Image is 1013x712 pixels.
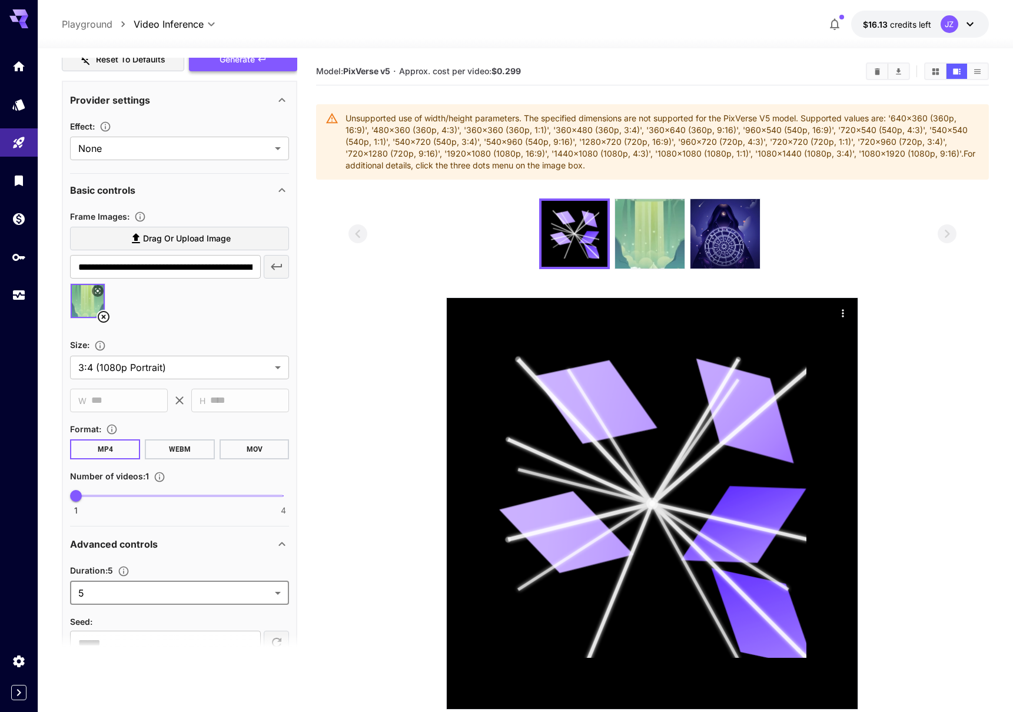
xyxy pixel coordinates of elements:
[143,231,231,246] span: Drag or upload image
[12,654,26,668] div: Settings
[941,15,958,33] div: JZ
[925,64,946,79] button: Show videos in grid view
[78,586,270,600] span: 5
[946,64,967,79] button: Show videos in video view
[12,135,26,150] div: Playground
[393,64,396,78] p: ·
[70,439,140,459] button: MP4
[316,66,390,76] span: Model:
[867,64,888,79] button: Clear videos
[62,17,112,31] a: Playground
[967,64,988,79] button: Show videos in list view
[62,48,184,72] button: Reset to defaults
[70,537,158,551] p: Advanced controls
[690,199,760,269] img: MC2acAAAAGSURBVAMASbDklFhQ43wAAAAASUVORK5CYII=
[924,62,989,80] div: Show videos in grid viewShow videos in video viewShow videos in list view
[281,505,286,516] span: 4
[189,48,297,72] button: Generate
[851,11,989,38] button: $16.12514JZ
[101,423,122,435] button: Choose the file format for the output video.
[70,86,289,114] div: Provider settings
[399,66,521,76] span: Approx. cost per video:
[149,471,170,483] button: Specify how many videos to generate in a single request. Each video generation will be charged se...
[70,176,289,204] div: Basic controls
[78,394,87,408] span: W
[863,18,931,31] div: $16.12514
[200,394,205,408] span: H
[129,211,151,223] button: Upload frame images.
[62,17,134,31] nav: breadcrumb
[70,121,95,131] span: Effect :
[78,360,270,375] span: 3:4 (1080p Portrait)
[12,59,26,74] div: Home
[866,62,910,80] div: Clear videosDownload All
[113,565,134,577] button: Set the number of duration
[70,565,113,575] span: Duration : 5
[70,93,150,107] p: Provider settings
[78,141,270,155] span: None
[11,685,26,700] button: Expand sidebar
[70,183,135,197] p: Basic controls
[615,199,685,269] img: 8Yo6dfAAAABklEQVQDAAFPB1vG4NhNAAAAAElFTkSuQmCC
[70,340,89,350] span: Size :
[70,530,289,558] div: Advanced controls
[12,173,26,188] div: Library
[145,439,215,459] button: WEBM
[220,439,290,459] button: MOV
[220,52,255,67] span: Generate
[70,227,289,251] label: Drag or upload image
[12,97,26,112] div: Models
[70,424,101,434] span: Format :
[12,250,26,264] div: API Keys
[70,471,149,481] span: Number of videos : 1
[834,304,852,322] div: Actions
[134,17,204,31] span: Video Inference
[70,211,129,221] span: Frame Images :
[890,19,931,29] span: credits left
[346,108,979,176] div: Unsupported use of width/height parameters. The specified dimensions are not supported for the Pi...
[343,66,390,76] b: PixVerse v5
[74,505,78,516] span: 1
[12,211,26,226] div: Wallet
[89,340,111,352] button: Adjust the dimensions of the generated image by specifying its width and height in pixels, or sel...
[863,19,890,29] span: $16.13
[70,617,92,627] span: Seed :
[491,66,521,76] b: $0.299
[888,64,909,79] button: Download All
[12,288,26,303] div: Usage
